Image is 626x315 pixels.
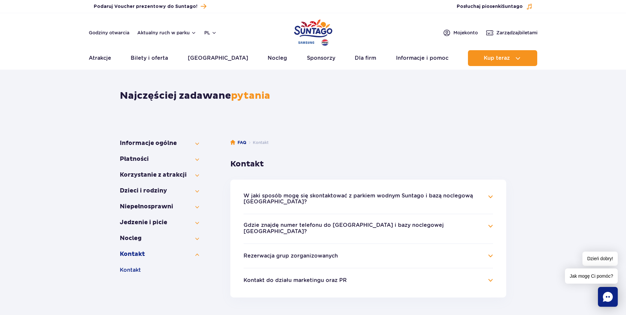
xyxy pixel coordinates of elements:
a: [GEOGRAPHIC_DATA] [188,50,248,66]
a: Bilety i oferta [131,50,168,66]
span: Posłuchaj piosenki [457,3,523,10]
button: Płatności [120,155,199,163]
span: Zarządzaj biletami [496,29,538,36]
a: Podaruj Voucher prezentowy do Suntago! [94,2,206,11]
h1: Najczęściej zadawane [120,90,506,102]
h3: Kontakt [230,159,506,169]
span: Moje konto [453,29,478,36]
button: pl [204,29,217,36]
button: Nocleg [120,234,199,242]
button: Niepełno­sprawni [120,203,199,211]
button: Gdzie znajdę numer telefonu do [GEOGRAPHIC_DATA] i bazy noclegowej [GEOGRAPHIC_DATA]? [244,222,483,234]
button: Aktualny ruch w parku [137,30,196,35]
span: Kup teraz [484,55,510,61]
button: Posłuchaj piosenkiSuntago [457,3,533,10]
li: Kontakt [246,139,269,146]
button: Informacje ogólne [120,139,199,147]
a: Dla firm [355,50,376,66]
a: Godziny otwarcia [89,29,129,36]
a: FAQ [230,139,246,146]
a: Informacje i pomoc [396,50,448,66]
span: Podaruj Voucher prezentowy do Suntago! [94,3,197,10]
button: Dzieci i rodziny [120,187,199,195]
button: Jedzenie i picie [120,219,199,227]
span: Dzień dobry! [582,252,618,266]
button: Korzystanie z atrakcji [120,171,199,179]
button: Kontakt [120,250,199,258]
button: Kontakt do działu marketingu oraz PR [244,277,347,283]
a: Nocleg [268,50,287,66]
a: Mojekonto [443,29,478,37]
div: Chat [598,287,618,307]
a: Park of Poland [294,17,332,47]
button: Kup teraz [468,50,537,66]
a: Zarządzajbiletami [486,29,538,37]
span: Suntago [502,4,523,9]
button: W jaki sposób mogę się skontaktować z parkiem wodnym Suntago i bazą noclegową [GEOGRAPHIC_DATA]? [244,193,483,205]
a: Atrakcje [89,50,111,66]
a: Sponsorzy [307,50,335,66]
button: Kontakt [120,266,199,274]
button: Rezerwacja grup zorganizowanych [244,253,338,259]
span: pytania [231,89,270,102]
span: Jak mogę Ci pomóc? [565,268,618,284]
